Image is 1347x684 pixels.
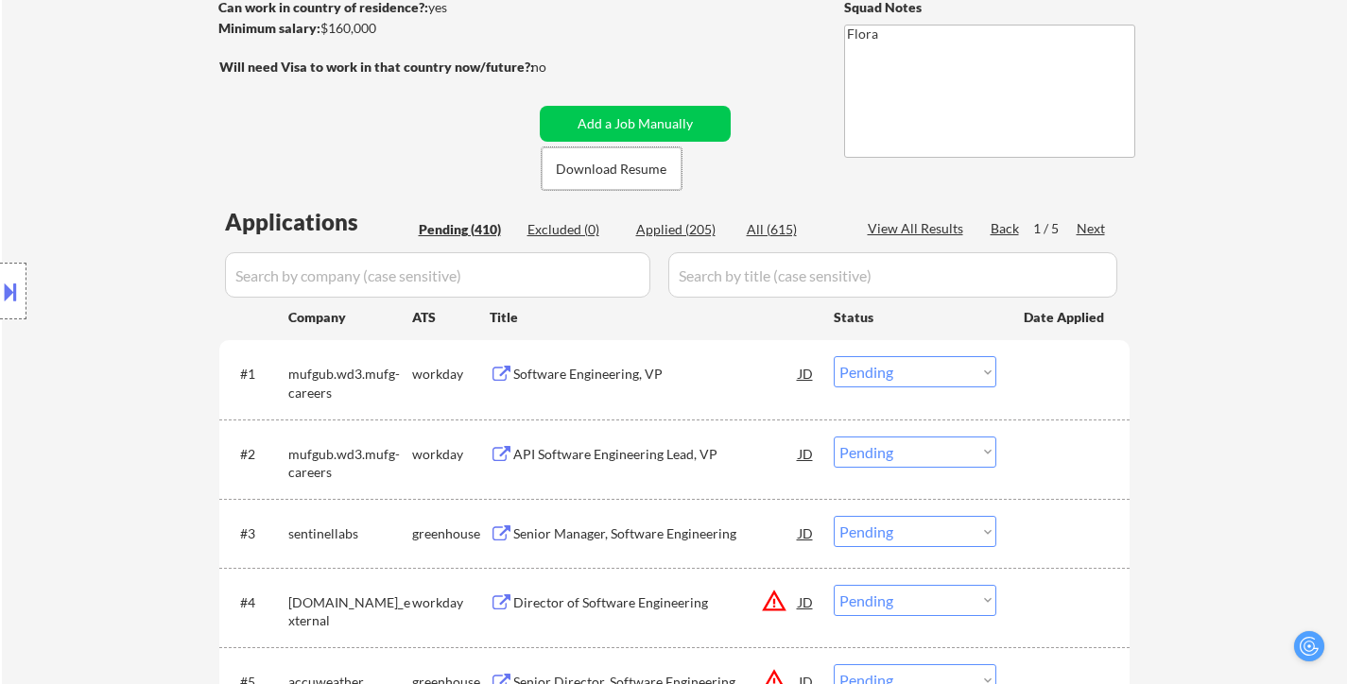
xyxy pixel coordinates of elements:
[1033,219,1077,238] div: 1 / 5
[218,19,533,38] div: $160,000
[218,20,320,36] strong: Minimum salary:
[288,445,412,482] div: mufgub.wd3.mufg-careers
[531,58,585,77] div: no
[240,524,273,543] div: #3
[513,445,799,464] div: API Software Engineering Lead, VP
[513,524,799,543] div: Senior Manager, Software Engineering
[513,365,799,384] div: Software Engineering, VP
[288,593,412,630] div: [DOMAIN_NAME]_external
[1024,308,1107,327] div: Date Applied
[412,593,490,612] div: workday
[761,588,787,614] button: warning_amber
[513,593,799,612] div: Director of Software Engineering
[797,516,816,550] div: JD
[412,445,490,464] div: workday
[288,524,412,543] div: sentinellabs
[991,219,1021,238] div: Back
[868,219,969,238] div: View All Results
[542,147,682,190] button: Download Resume
[834,299,996,333] div: Status
[412,365,490,384] div: workday
[797,585,816,619] div: JD
[288,365,412,402] div: mufgub.wd3.mufg-careers
[797,436,816,470] div: JD
[419,220,513,239] div: Pending (410)
[490,308,816,327] div: Title
[288,308,412,327] div: Company
[412,524,490,543] div: greenhouse
[668,252,1117,298] input: Search by title (case sensitive)
[219,59,534,75] strong: Will need Visa to work in that country now/future?:
[540,106,731,142] button: Add a Job Manually
[225,252,650,298] input: Search by company (case sensitive)
[240,593,273,612] div: #4
[747,220,841,239] div: All (615)
[527,220,622,239] div: Excluded (0)
[1077,219,1107,238] div: Next
[636,220,731,239] div: Applied (205)
[412,308,490,327] div: ATS
[797,356,816,390] div: JD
